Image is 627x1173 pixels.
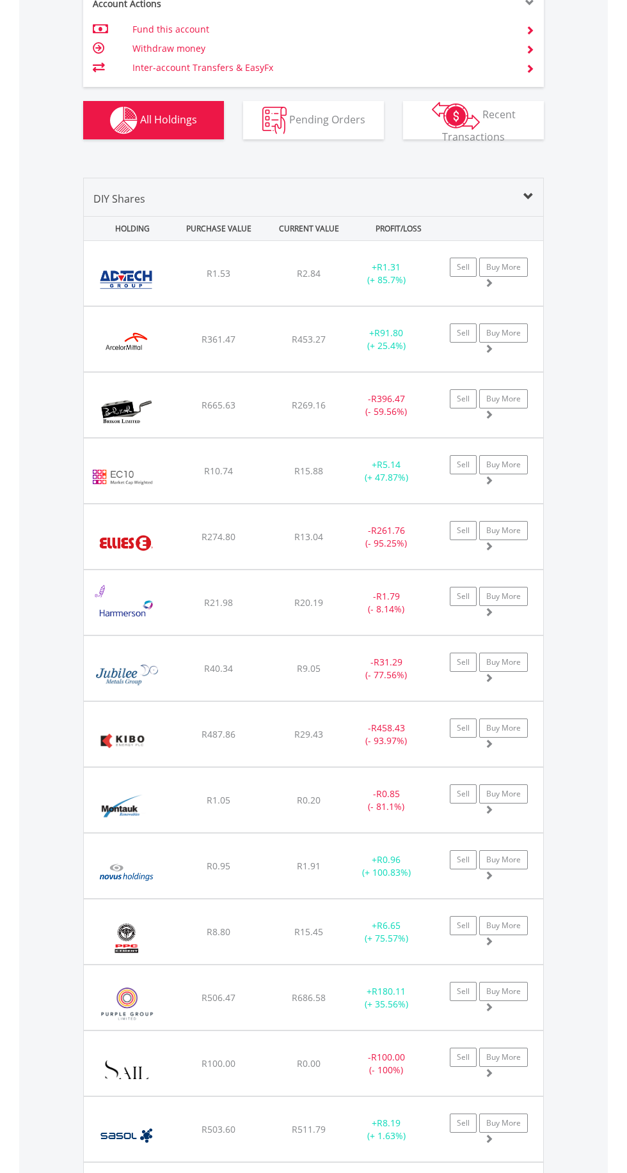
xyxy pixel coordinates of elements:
span: R40.34 [204,662,233,674]
div: - (- 77.56%) [346,656,426,681]
td: Inter-account Transfers & EasyFx [132,58,511,77]
span: R1.91 [297,860,321,872]
span: R5.14 [377,458,401,470]
span: R100.00 [371,1051,405,1063]
img: EQU.ZA.ELI.png [90,520,163,566]
a: Sell [450,389,477,408]
td: Fund this account [132,20,511,39]
span: R665.63 [202,399,235,411]
span: All Holdings [140,112,197,126]
img: EQU.ZA.BIK.png [90,389,163,434]
img: EQU.ZA.ADH.png [90,257,163,302]
span: R1.31 [377,261,401,273]
span: R269.16 [292,399,326,411]
div: CURRENT VALUE [266,217,353,240]
span: R0.00 [297,1057,321,1069]
div: HOLDING [86,217,173,240]
button: Pending Orders [243,101,384,139]
button: All Holdings [83,101,224,139]
a: Buy More [479,389,528,408]
a: Buy More [479,587,528,606]
div: + (+ 35.56%) [346,985,426,1011]
span: R1.53 [207,267,230,279]
a: Buy More [479,258,528,277]
span: R0.96 [377,853,401,866]
div: + (+ 25.4%) [346,327,426,352]
img: EQU.ZA.HMN.png [90,586,163,632]
a: Sell [450,521,477,540]
a: Sell [450,850,477,869]
a: Buy More [479,916,528,935]
a: Sell [450,455,477,474]
a: Buy More [479,850,528,869]
a: Buy More [479,521,528,540]
span: R0.20 [297,794,321,806]
img: holdings-wht.png [110,107,138,134]
img: transactions-zar-wht.png [432,102,480,130]
img: EQU.ZA.PPC.png [90,915,163,961]
a: Sell [450,258,477,277]
div: + (+ 75.57%) [346,919,426,945]
a: Buy More [479,1048,528,1067]
div: PURCHASE VALUE [175,217,262,240]
a: Buy More [479,982,528,1001]
span: R15.88 [294,465,323,477]
span: R261.76 [371,524,405,536]
span: R453.27 [292,333,326,345]
span: R31.29 [374,656,402,668]
span: R8.80 [207,926,230,938]
div: - (- 59.56%) [346,392,426,418]
span: R6.65 [377,919,401,931]
a: Buy More [479,455,528,474]
img: EQU.ZA.MKR.png [90,784,155,829]
span: R686.58 [292,991,326,1004]
img: EQU.ZA.SOL.png [90,1113,163,1158]
a: Buy More [479,784,528,804]
img: EQU.ZA.KBO.png [90,718,155,763]
a: Sell [450,1114,477,1133]
span: R396.47 [371,392,405,405]
span: R13.04 [294,531,323,543]
span: R1.05 [207,794,230,806]
img: EQU.ZA.PPE.png [90,981,164,1027]
div: PROFIT/LOSS [355,217,442,240]
button: Recent Transactions [403,101,544,139]
span: R8.19 [377,1117,401,1129]
div: - (- 8.14%) [346,590,426,616]
a: Buy More [479,323,528,343]
span: R9.05 [297,662,321,674]
div: + (+ 85.7%) [346,261,426,286]
div: - (- 100%) [346,1051,426,1076]
div: + (+ 47.87%) [346,458,426,484]
a: Sell [450,1048,477,1067]
a: Sell [450,653,477,672]
img: pending_instructions-wht.png [262,107,287,134]
a: Sell [450,719,477,738]
span: R20.19 [294,596,323,609]
div: + (+ 1.63%) [346,1117,426,1142]
span: R91.80 [374,327,403,339]
span: R100.00 [202,1057,235,1069]
a: Sell [450,323,477,343]
div: + (+ 100.83%) [346,853,426,879]
a: Sell [450,784,477,804]
a: Buy More [479,719,528,738]
span: R29.43 [294,728,323,740]
span: R1.79 [376,590,400,602]
span: R15.45 [294,926,323,938]
span: R21.98 [204,596,233,609]
div: - (- 93.97%) [346,722,426,747]
span: R0.95 [207,860,230,872]
span: R487.86 [202,728,235,740]
a: Sell [450,916,477,935]
img: EQU.ZA.JBL.png [90,652,164,697]
img: EQU.ZA.SGP.png [90,1047,164,1092]
span: R2.84 [297,267,321,279]
a: Buy More [479,653,528,672]
span: R361.47 [202,333,235,345]
span: Pending Orders [289,112,365,126]
img: EC10.EC.EC10.png [90,454,155,500]
span: R506.47 [202,991,235,1004]
span: R274.80 [202,531,235,543]
span: R511.79 [292,1123,326,1135]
